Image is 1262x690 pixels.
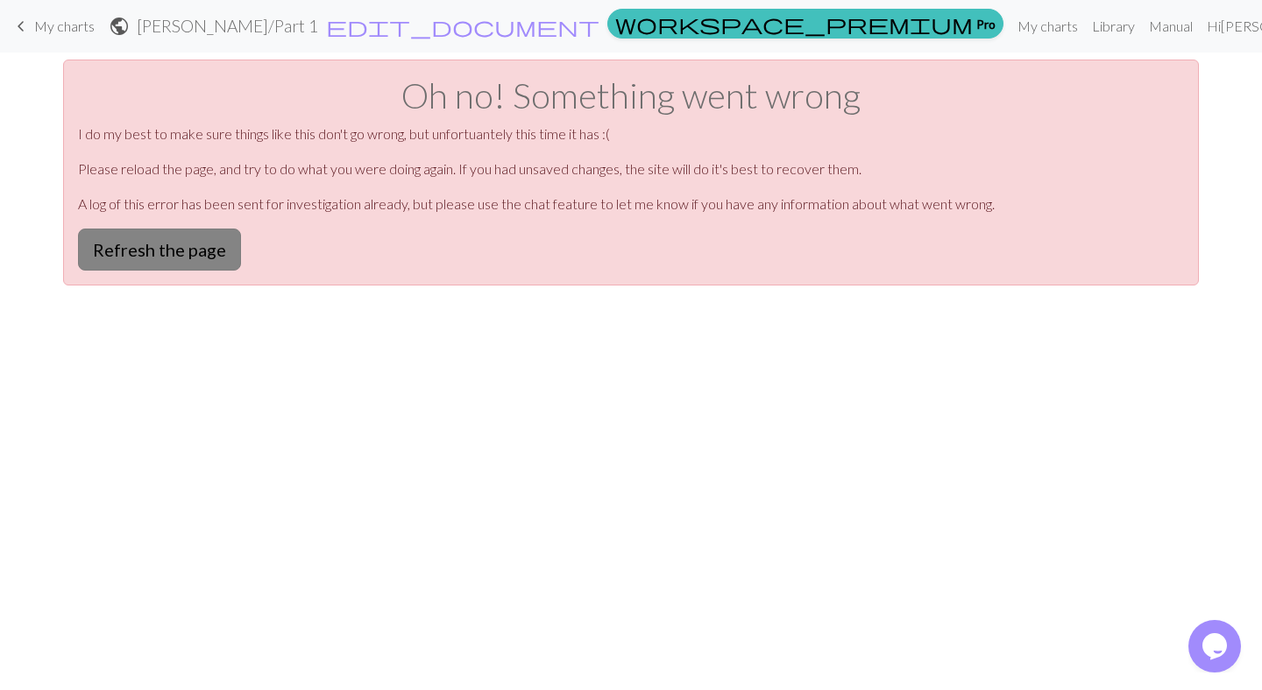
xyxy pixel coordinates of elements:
a: Library [1085,9,1142,44]
span: edit_document [326,14,599,39]
a: Manual [1142,9,1200,44]
button: Refresh the page [78,229,241,271]
h2: [PERSON_NAME] / Part 1 [137,16,318,36]
span: keyboard_arrow_left [11,14,32,39]
p: Please reload the page, and try to do what you were doing again. If you had unsaved changes, the ... [78,158,1184,180]
a: My charts [11,11,95,41]
p: A log of this error has been sent for investigation already, but please use the chat feature to l... [78,194,1184,215]
span: My charts [34,18,95,34]
a: My charts [1010,9,1085,44]
a: Pro [607,9,1003,39]
span: public [109,14,130,39]
span: workspace_premium [615,11,973,36]
iframe: chat widget [1188,620,1244,672]
p: I do my best to make sure things like this don't go wrong, but unfortuantely this time it has :( [78,123,1184,144]
h1: Oh no! Something went wrong [78,74,1184,116]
